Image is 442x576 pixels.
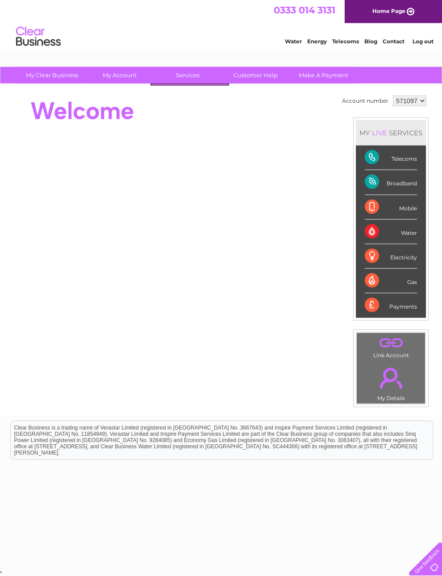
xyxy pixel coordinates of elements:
[356,360,425,404] td: My Details
[15,67,89,83] a: My Clear Business
[364,38,377,45] a: Blog
[365,146,417,170] div: Telecoms
[365,244,417,269] div: Electricity
[365,220,417,244] div: Water
[413,38,434,45] a: Log out
[356,120,426,146] div: MY SERVICES
[359,335,423,351] a: .
[365,170,417,195] div: Broadband
[16,23,61,50] img: logo.png
[83,67,157,83] a: My Account
[365,195,417,220] div: Mobile
[151,67,225,83] a: Services
[340,93,391,109] td: Account number
[359,363,423,394] a: .
[356,333,425,361] td: Link Account
[285,38,302,45] a: Water
[219,67,292,83] a: Customer Help
[365,293,417,317] div: Payments
[11,5,433,43] div: Clear Business is a trading name of Verastar Limited (registered in [GEOGRAPHIC_DATA] No. 3667643...
[307,38,327,45] a: Energy
[365,269,417,293] div: Gas
[383,38,404,45] a: Contact
[274,4,335,16] a: 0333 014 3131
[370,129,389,137] div: LIVE
[154,84,228,102] a: Telecoms
[287,67,360,83] a: Make A Payment
[332,38,359,45] a: Telecoms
